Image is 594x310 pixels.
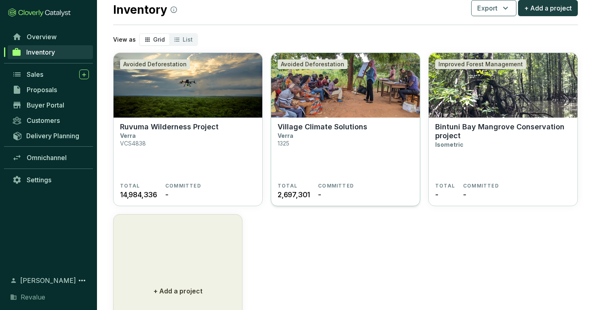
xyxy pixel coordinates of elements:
[120,183,140,189] span: TOTAL
[318,183,354,189] span: COMMITTED
[26,132,79,140] span: Delivery Planning
[113,1,177,18] h2: Inventory
[271,53,420,206] a: Village Climate SolutionsAvoided DeforestationVillage Climate SolutionsVerra1325TOTAL2,697,301COM...
[435,141,463,148] p: Isometric
[120,189,157,200] span: 14,984,336
[27,176,51,184] span: Settings
[278,132,293,139] p: Verra
[120,132,136,139] p: Verra
[435,189,438,200] span: -
[8,45,93,59] a: Inventory
[27,33,57,41] span: Overview
[428,53,578,206] a: Bintuni Bay Mangrove Conservation projectImproved Forest ManagementBintuni Bay Mangrove Conservat...
[153,36,165,43] span: Grid
[120,59,190,69] div: Avoided Deforestation
[278,59,348,69] div: Avoided Deforestation
[477,3,497,13] span: Export
[27,86,57,94] span: Proposals
[271,53,420,118] img: Village Climate Solutions
[318,189,321,200] span: -
[278,183,297,189] span: TOTAL
[463,183,499,189] span: COMMITTED
[435,122,571,140] p: Bintuni Bay Mangrove Conservation project
[278,189,310,200] span: 2,697,301
[165,189,169,200] span: -
[114,53,262,118] img: Ruvuma Wilderness Project
[27,116,60,124] span: Customers
[8,98,93,112] a: Buyer Portal
[27,154,67,162] span: Omnichannel
[8,30,93,44] a: Overview
[8,114,93,127] a: Customers
[278,140,289,147] p: 1325
[435,59,526,69] div: Improved Forest Management
[20,276,76,285] span: [PERSON_NAME]
[435,183,455,189] span: TOTAL
[183,36,193,43] span: List
[463,189,466,200] span: -
[8,67,93,81] a: Sales
[27,70,43,78] span: Sales
[21,292,45,302] span: Revalue
[8,151,93,164] a: Omnichannel
[27,101,64,109] span: Buyer Portal
[154,286,202,296] p: + Add a project
[120,122,219,131] p: Ruvuma Wilderness Project
[524,3,572,13] span: + Add a project
[113,53,263,206] a: Ruvuma Wilderness ProjectAvoided DeforestationRuvuma Wilderness ProjectVerraVCS4838TOTAL14,984,33...
[278,122,367,131] p: Village Climate Solutions
[8,129,93,142] a: Delivery Planning
[8,173,93,187] a: Settings
[120,140,146,147] p: VCS4838
[26,48,55,56] span: Inventory
[8,83,93,97] a: Proposals
[113,36,136,44] p: View as
[429,53,577,118] img: Bintuni Bay Mangrove Conservation project
[165,183,201,189] span: COMMITTED
[139,33,198,46] div: segmented control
